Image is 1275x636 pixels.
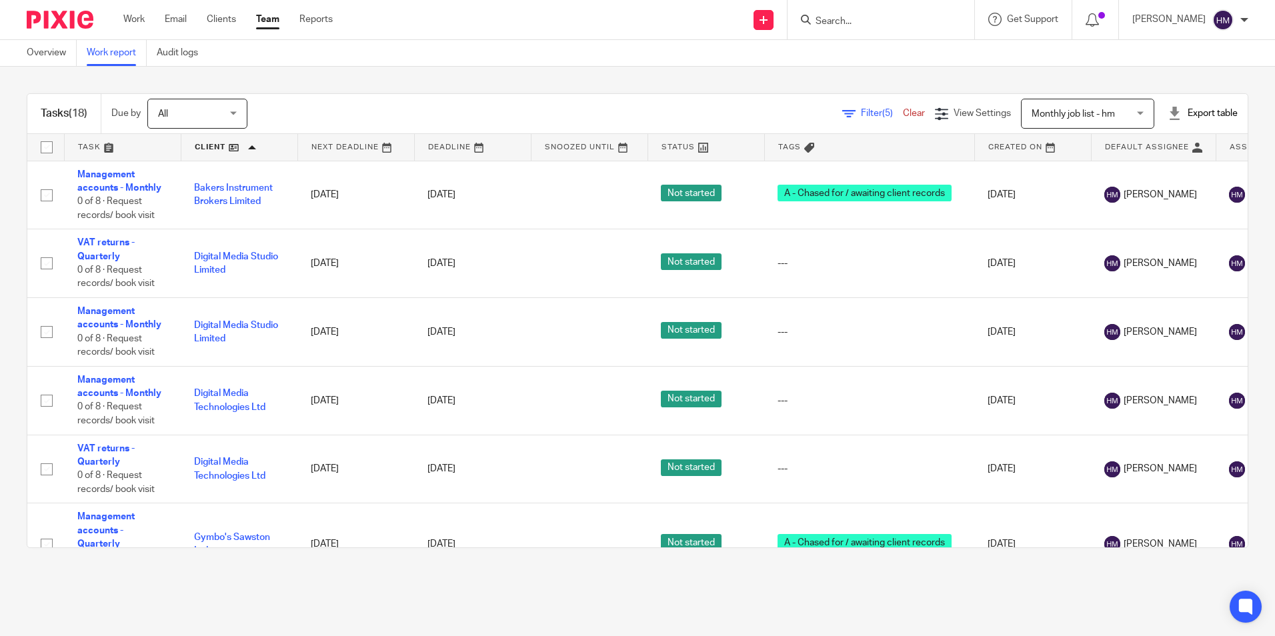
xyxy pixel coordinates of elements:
[427,462,517,475] div: [DATE]
[1104,536,1120,552] img: svg%3E
[77,334,155,357] span: 0 of 8 · Request records/ book visit
[1168,107,1238,120] div: Export table
[974,298,1091,367] td: [DATE]
[297,366,414,435] td: [DATE]
[87,40,147,66] a: Work report
[77,265,155,289] span: 0 of 8 · Request records/ book visit
[427,325,517,339] div: [DATE]
[661,185,722,201] span: Not started
[778,534,952,551] span: A - Chased for / awaiting client records
[1229,461,1245,477] img: svg%3E
[778,462,961,475] div: ---
[27,40,77,66] a: Overview
[297,435,414,503] td: [DATE]
[158,109,168,119] span: All
[661,253,722,270] span: Not started
[1124,394,1197,407] span: [PERSON_NAME]
[256,13,279,26] a: Team
[1007,15,1058,24] span: Get Support
[1229,187,1245,203] img: svg%3E
[77,197,155,220] span: 0 of 8 · Request records/ book visit
[1104,255,1120,271] img: svg%3E
[77,444,135,467] a: VAT returns - Quarterly
[77,375,161,398] a: Management accounts - Monthly
[194,533,270,555] a: Gymbo's Sawston Ltd
[974,435,1091,503] td: [DATE]
[1032,109,1115,119] span: Monthly job list - hm
[77,471,155,495] span: 0 of 8 · Request records/ book visit
[194,183,273,206] a: Bakers Instrument Brokers Limited
[661,391,722,407] span: Not started
[661,459,722,476] span: Not started
[427,257,517,270] div: [DATE]
[778,394,961,407] div: ---
[1124,257,1197,270] span: [PERSON_NAME]
[194,252,278,275] a: Digital Media Studio Limited
[861,109,903,118] span: Filter
[165,13,187,26] a: Email
[974,229,1091,298] td: [DATE]
[297,298,414,367] td: [DATE]
[1104,187,1120,203] img: svg%3E
[194,457,265,480] a: Digital Media Technologies Ltd
[814,16,934,28] input: Search
[427,537,517,551] div: [DATE]
[297,229,414,298] td: [DATE]
[903,109,925,118] a: Clear
[77,512,135,549] a: Management accounts - Quarterly
[1212,9,1234,31] img: svg%3E
[297,161,414,229] td: [DATE]
[194,321,278,343] a: Digital Media Studio Limited
[1229,393,1245,409] img: svg%3E
[77,307,161,329] a: Management accounts - Monthly
[778,143,801,151] span: Tags
[157,40,208,66] a: Audit logs
[1229,255,1245,271] img: svg%3E
[27,11,93,29] img: Pixie
[1104,393,1120,409] img: svg%3E
[1104,461,1120,477] img: svg%3E
[111,107,141,120] p: Due by
[974,366,1091,435] td: [DATE]
[1229,324,1245,340] img: svg%3E
[207,13,236,26] a: Clients
[778,257,961,270] div: ---
[778,325,961,339] div: ---
[77,170,161,193] a: Management accounts - Monthly
[1124,188,1197,201] span: [PERSON_NAME]
[1124,537,1197,551] span: [PERSON_NAME]
[69,108,87,119] span: (18)
[123,13,145,26] a: Work
[427,394,517,407] div: [DATE]
[778,185,952,201] span: A - Chased for / awaiting client records
[1124,462,1197,475] span: [PERSON_NAME]
[297,503,414,585] td: [DATE]
[882,109,893,118] span: (5)
[974,161,1091,229] td: [DATE]
[1124,325,1197,339] span: [PERSON_NAME]
[427,188,517,201] div: [DATE]
[1104,324,1120,340] img: svg%3E
[661,322,722,339] span: Not started
[1229,536,1245,552] img: svg%3E
[954,109,1011,118] span: View Settings
[299,13,333,26] a: Reports
[661,534,722,551] span: Not started
[1132,13,1206,26] p: [PERSON_NAME]
[194,389,265,411] a: Digital Media Technologies Ltd
[41,107,87,121] h1: Tasks
[974,503,1091,585] td: [DATE]
[77,403,155,426] span: 0 of 8 · Request records/ book visit
[77,238,135,261] a: VAT returns - Quarterly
